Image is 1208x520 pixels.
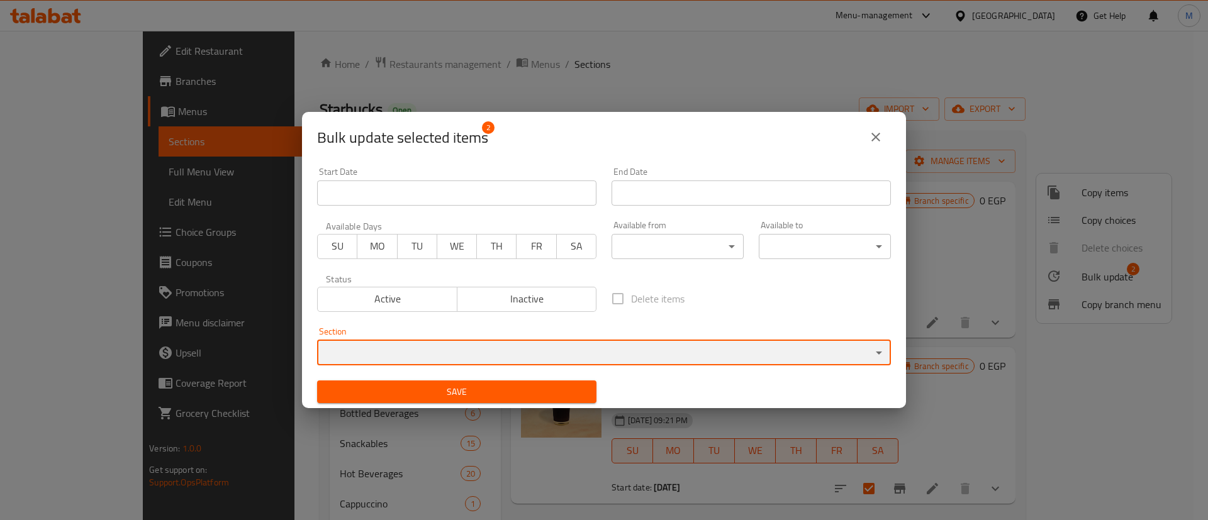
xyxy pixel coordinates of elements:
[403,237,432,255] span: TU
[759,234,891,259] div: ​
[482,237,512,255] span: TH
[522,237,551,255] span: FR
[327,384,586,400] span: Save
[476,234,517,259] button: TH
[323,237,352,255] span: SU
[457,287,597,312] button: Inactive
[323,290,452,308] span: Active
[317,128,488,148] span: Selected items count
[631,291,685,306] span: Delete items
[357,234,397,259] button: MO
[562,237,591,255] span: SA
[437,234,477,259] button: WE
[462,290,592,308] span: Inactive
[317,287,457,312] button: Active
[317,380,596,404] button: Save
[516,234,556,259] button: FR
[861,122,891,152] button: close
[442,237,472,255] span: WE
[556,234,596,259] button: SA
[397,234,437,259] button: TU
[317,340,891,365] div: ​
[482,121,495,134] span: 2
[612,234,744,259] div: ​
[317,234,357,259] button: SU
[362,237,392,255] span: MO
